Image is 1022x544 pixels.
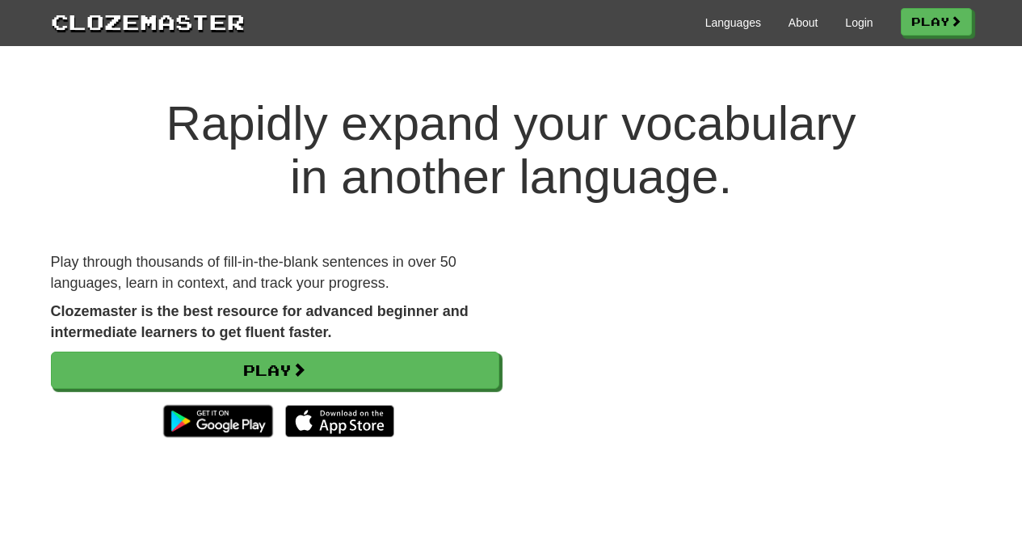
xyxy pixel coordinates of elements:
[789,15,818,31] a: About
[51,6,245,36] a: Clozemaster
[901,8,972,36] a: Play
[51,252,499,293] p: Play through thousands of fill-in-the-blank sentences in over 50 languages, learn in context, and...
[51,352,499,389] a: Play
[705,15,761,31] a: Languages
[51,303,469,340] strong: Clozemaster is the best resource for advanced beginner and intermediate learners to get fluent fa...
[285,405,394,437] img: Download_on_the_App_Store_Badge_US-UK_135x40-25178aeef6eb6b83b96f5f2d004eda3bffbb37122de64afbaef7...
[155,397,280,445] img: Get it on Google Play
[845,15,873,31] a: Login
